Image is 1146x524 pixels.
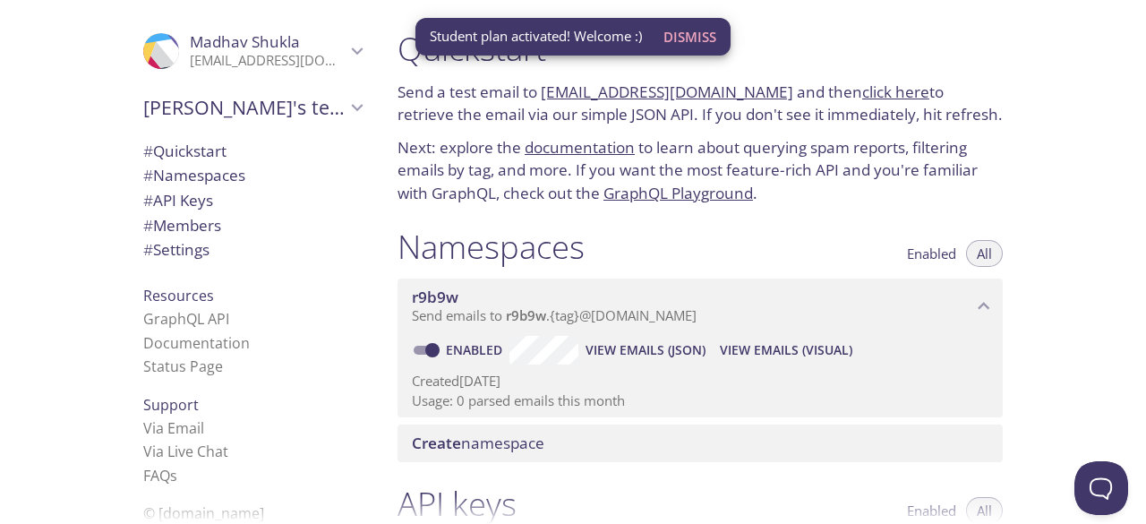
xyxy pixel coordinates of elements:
span: Send emails to . {tag} @[DOMAIN_NAME] [412,306,697,324]
span: Madhav Shukla [190,31,300,52]
button: All [966,240,1003,267]
h1: Namespaces [398,227,585,267]
div: Team Settings [129,237,376,262]
span: Dismiss [663,25,716,48]
span: # [143,141,153,161]
div: Members [129,213,376,238]
p: Created [DATE] [412,372,988,391]
p: Send a test email to and then to retrieve the email via our simple JSON API. If you don't see it ... [398,81,1003,126]
span: View Emails (Visual) [720,339,852,361]
div: API Keys [129,188,376,213]
p: [EMAIL_ADDRESS][DOMAIN_NAME] [190,52,346,70]
div: Namespaces [129,163,376,188]
span: Student plan activated! Welcome :) [430,27,642,46]
div: Quickstart [129,139,376,164]
span: r9b9w [412,287,458,307]
a: Via Live Chat [143,442,228,461]
span: # [143,190,153,210]
div: r9b9w namespace [398,279,1003,334]
span: # [143,215,153,236]
span: namespace [412,433,544,453]
button: Dismiss [656,20,723,54]
h1: API keys [398,484,517,524]
button: View Emails (Visual) [713,336,859,365]
a: Status Page [143,356,223,376]
a: click here [862,82,929,102]
span: r9b9w [506,306,546,324]
div: Create namespace [398,425,1003,462]
span: Members [143,215,221,236]
span: # [143,239,153,260]
span: Quickstart [143,141,227,161]
a: GraphQL Playground [603,183,753,203]
span: API Keys [143,190,213,210]
span: View Emails (JSON) [586,339,706,361]
iframe: Help Scout Beacon - Open [1074,461,1128,515]
a: Via Email [143,418,204,438]
button: View Emails (JSON) [578,336,713,365]
span: Namespaces [143,165,245,185]
span: Create [412,433,461,453]
a: documentation [525,137,635,158]
a: FAQ [143,466,177,485]
div: Madhav's team [129,84,376,131]
p: Next: explore the to learn about querying spam reports, filtering emails by tag, and more. If you... [398,136,1003,205]
a: [EMAIL_ADDRESS][DOMAIN_NAME] [541,82,793,102]
a: GraphQL API [143,309,229,329]
button: Enabled [896,240,967,267]
span: [PERSON_NAME]'s team [143,95,346,120]
a: Documentation [143,333,250,353]
h1: Quickstart [398,29,1003,69]
span: Settings [143,239,210,260]
a: Enabled [443,341,509,358]
span: s [170,466,177,485]
p: Usage: 0 parsed emails this month [412,391,988,410]
span: Support [143,395,199,415]
div: Madhav Shukla [129,21,376,81]
span: Resources [143,286,214,305]
span: # [143,165,153,185]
